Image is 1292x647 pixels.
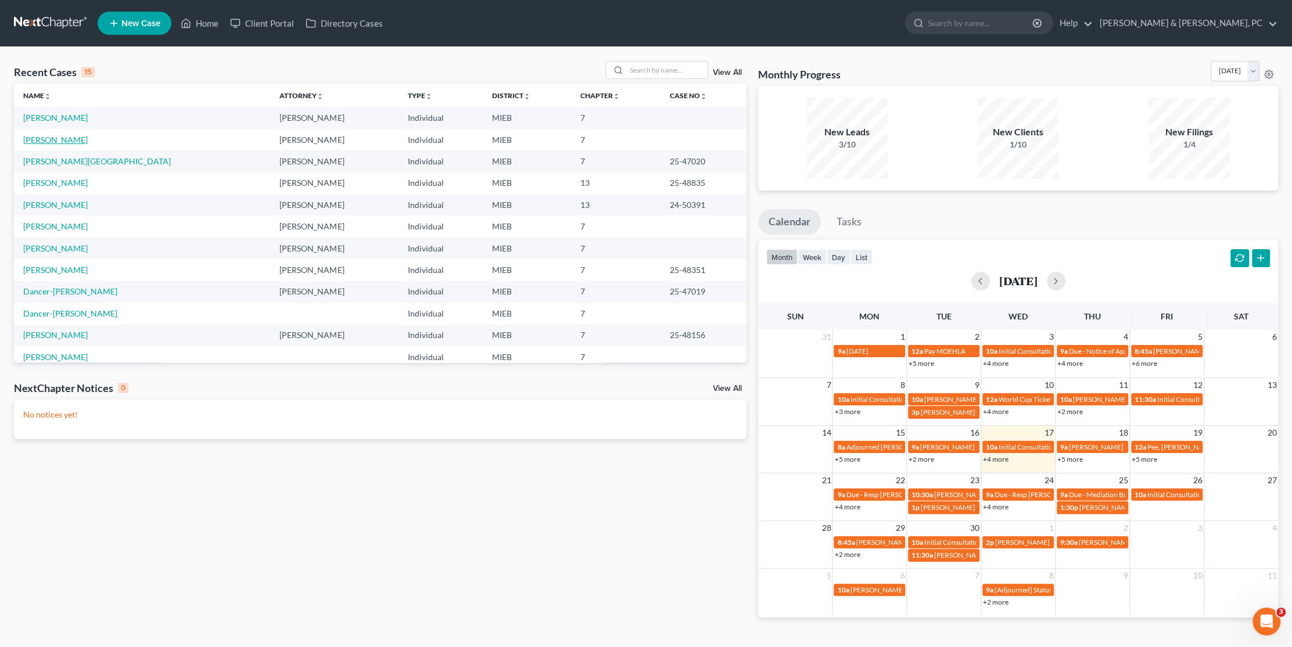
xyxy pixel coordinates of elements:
a: +2 more [909,455,934,463]
a: Client Portal [224,13,300,34]
div: New Leads [806,125,888,139]
a: Districtunfold_more [492,91,530,100]
span: 20 [1266,426,1278,440]
span: 7 [974,569,981,583]
span: [PERSON_NAME]/[PERSON_NAME]- Motions for Summary Disposition [856,538,1073,547]
td: [PERSON_NAME] [270,129,399,150]
a: [PERSON_NAME] [23,330,88,340]
div: 15 [81,67,95,77]
a: [PERSON_NAME] [23,178,88,188]
span: [PERSON_NAME] on Motion for Possession pending judgment [PERSON_NAME] [934,490,1179,499]
td: [PERSON_NAME] [270,325,399,346]
a: [PERSON_NAME] & [PERSON_NAME], PC [1094,13,1277,34]
span: 23 [969,473,981,487]
span: 6 [1271,330,1278,344]
button: month [766,249,798,265]
i: unfold_more [425,93,432,100]
span: [PERSON_NAME] Development, LLC - Hearing [via Zoom] [995,538,1169,547]
span: 9a [911,443,919,451]
td: 7 [570,325,660,346]
span: 3 [1276,608,1286,617]
span: 10a [911,538,923,547]
span: [PERSON_NAME]- Motion for Summary Disposition [In Person] [924,395,1117,404]
span: 9a [986,490,993,499]
a: View All [713,69,742,77]
input: Search by name... [626,62,708,78]
span: Adjourned [PERSON_NAME] First Meeting of Creditors Trustee [PERSON_NAME] [846,443,1093,451]
span: 2 [1122,521,1129,535]
a: Directory Cases [300,13,389,34]
a: Home [175,13,224,34]
td: MIEB [483,107,570,128]
span: [PERSON_NAME] - Estate Signing [921,408,1022,416]
td: Individual [399,172,483,194]
h2: [DATE] [999,275,1038,287]
i: unfold_more [612,93,619,100]
span: 10:30a [911,490,933,499]
span: 31 [820,330,832,344]
td: 13 [570,194,660,215]
span: 26 [1192,473,1204,487]
a: +5 more [1057,455,1083,463]
span: 9a [1060,490,1068,499]
td: Individual [399,259,483,281]
span: [PERSON_NAME] - Estate Signing [934,551,1035,559]
div: 3/10 [806,139,888,150]
td: 7 [570,215,660,237]
td: MIEB [483,259,570,281]
span: Pay MOEHLA [924,347,966,355]
td: 25-48351 [661,259,747,281]
a: +4 more [983,455,1009,463]
a: +2 more [983,598,1009,606]
span: 3p [911,408,920,416]
td: 7 [570,281,660,303]
td: MIEB [483,303,570,324]
a: Attorneyunfold_more [279,91,324,100]
a: [PERSON_NAME][GEOGRAPHIC_DATA] [23,156,171,166]
span: 16 [969,426,981,440]
span: [PERSON_NAME] Mediation Conference [1079,538,1203,547]
td: MIEB [483,281,570,303]
span: 22 [895,473,906,487]
span: Sat [1234,311,1248,321]
a: Dancer-[PERSON_NAME] [23,308,117,318]
a: [PERSON_NAME] [23,135,88,145]
span: 7 [825,378,832,392]
span: 24 [1043,473,1055,487]
span: 9a [986,585,993,594]
span: 10 [1192,569,1204,583]
td: Individual [399,325,483,346]
span: 9:30a [1060,538,1078,547]
td: 24-50391 [661,194,747,215]
td: 7 [570,259,660,281]
span: Initial Consultation [15 Minutes] [PERSON_NAME] [999,443,1153,451]
td: 7 [570,238,660,259]
td: [PERSON_NAME] [270,150,399,172]
span: 9 [974,378,981,392]
span: 10a [986,443,997,451]
a: Case Nounfold_more [670,91,707,100]
span: Wed [1009,311,1028,321]
span: Thu [1084,311,1101,321]
a: +2 more [834,550,860,559]
span: Due - Mediation Brief re: [PERSON_NAME] [1069,490,1199,499]
td: 7 [570,303,660,324]
a: +5 more [1132,455,1157,463]
iframe: Intercom live chat [1252,608,1280,635]
td: MIEB [483,215,570,237]
a: +5 more [909,359,934,368]
span: 9a [837,347,845,355]
a: View All [713,384,742,393]
span: [PERSON_NAME] - Formal Hearing [via Zoom] [1079,503,1220,512]
td: Individual [399,215,483,237]
span: 18 [1118,426,1129,440]
span: 9 [1122,569,1129,583]
span: 9a [837,490,845,499]
div: NextChapter Notices [14,381,128,395]
span: [Adjourned] Status Conference [995,585,1089,594]
span: [PERSON_NAME] Hearing [in Person] [920,443,1035,451]
a: Nameunfold_more [23,91,51,100]
td: MIEB [483,150,570,172]
td: [PERSON_NAME] [270,238,399,259]
button: list [850,249,873,265]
